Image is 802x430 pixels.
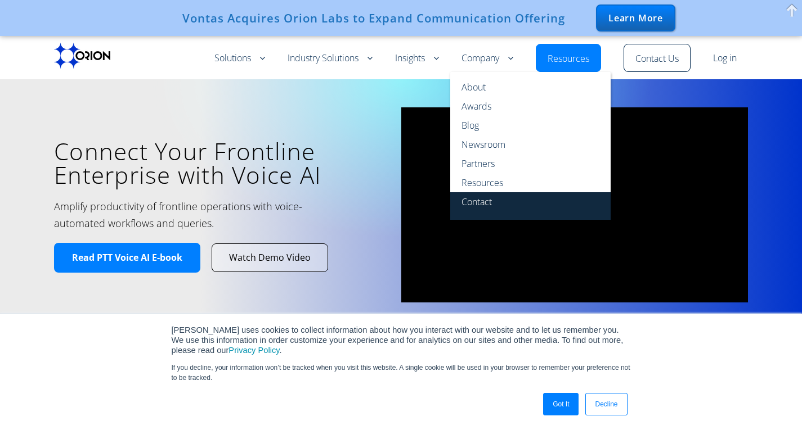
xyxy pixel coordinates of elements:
iframe: Chat Widget [746,376,802,430]
a: Got It [543,393,579,415]
a: Solutions [214,52,265,65]
span: Watch Demo Video [229,252,311,264]
a: Contact Us [635,52,679,66]
a: Resources [548,52,589,66]
a: Privacy Policy [228,346,279,355]
img: Orion labs Black logo [54,43,110,69]
a: Insights [395,52,439,65]
a: Contact [450,192,611,220]
span: Read PTT Voice AI E-book [72,252,182,264]
a: Log in [713,52,737,65]
div: Vontas Acquires Orion Labs to Expand Communication Offering [182,11,565,25]
h2: Amplify productivity of frontline operations with voice-automated workflows and queries. [54,198,345,232]
a: About [450,72,611,97]
a: Newsroom [450,135,611,154]
a: Company [462,52,513,65]
span: [PERSON_NAME] uses cookies to collect information about how you interact with our website and to ... [172,325,624,355]
a: Industry Solutions [288,52,373,65]
div: Learn More [596,4,675,31]
a: Read PTT Voice AI E-book [54,243,200,273]
a: Decline [585,393,627,415]
iframe: vimeo Video Player [401,107,749,302]
a: Awards [450,97,611,116]
a: Watch Demo Video [212,244,328,271]
a: Resources [450,173,611,192]
p: If you decline, your information won’t be tracked when you visit this website. A single cookie wi... [172,363,631,383]
h1: Connect Your Frontline Enterprise with Voice AI [54,139,384,187]
a: Partners [450,154,611,173]
a: Blog [450,116,611,135]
